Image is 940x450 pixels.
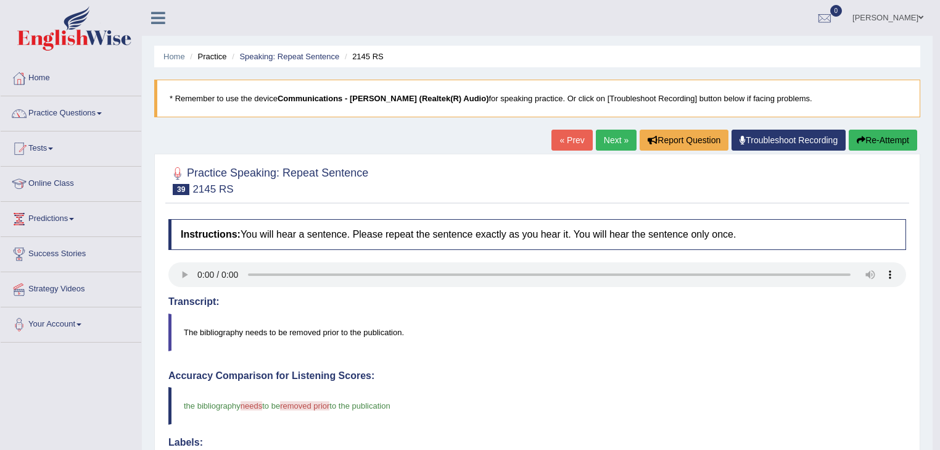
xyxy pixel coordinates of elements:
a: Practice Questions [1,96,141,127]
b: Communications - [PERSON_NAME] (Realtek(R) Audio) [278,94,489,103]
span: to be [262,401,280,410]
h4: Transcript: [168,296,906,307]
a: Next » [596,130,637,151]
a: Tests [1,131,141,162]
li: Practice [187,51,226,62]
a: Home [1,61,141,92]
button: Report Question [640,130,728,151]
span: needs [241,401,262,410]
blockquote: * Remember to use the device for speaking practice. Or click on [Troubleshoot Recording] button b... [154,80,920,117]
h4: Labels: [168,437,906,448]
span: the bibliography [184,401,241,410]
button: Re-Attempt [849,130,917,151]
a: Home [163,52,185,61]
span: 0 [830,5,843,17]
h4: Accuracy Comparison for Listening Scores: [168,370,906,381]
span: removed prior [280,401,329,410]
a: Strategy Videos [1,272,141,303]
blockquote: The bibliography needs to be removed prior to the publication. [168,314,906,351]
span: to the publication [329,401,390,410]
a: « Prev [551,130,592,151]
li: 2145 RS [342,51,384,62]
small: 2145 RS [192,183,233,195]
a: Success Stories [1,237,141,268]
b: Instructions: [181,229,241,240]
h2: Practice Speaking: Repeat Sentence [168,164,368,195]
a: Troubleshoot Recording [732,130,846,151]
a: Speaking: Repeat Sentence [239,52,339,61]
a: Your Account [1,307,141,338]
span: 39 [173,184,189,195]
a: Online Class [1,167,141,198]
h4: You will hear a sentence. Please repeat the sentence exactly as you hear it. You will hear the se... [168,219,906,250]
a: Predictions [1,202,141,233]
